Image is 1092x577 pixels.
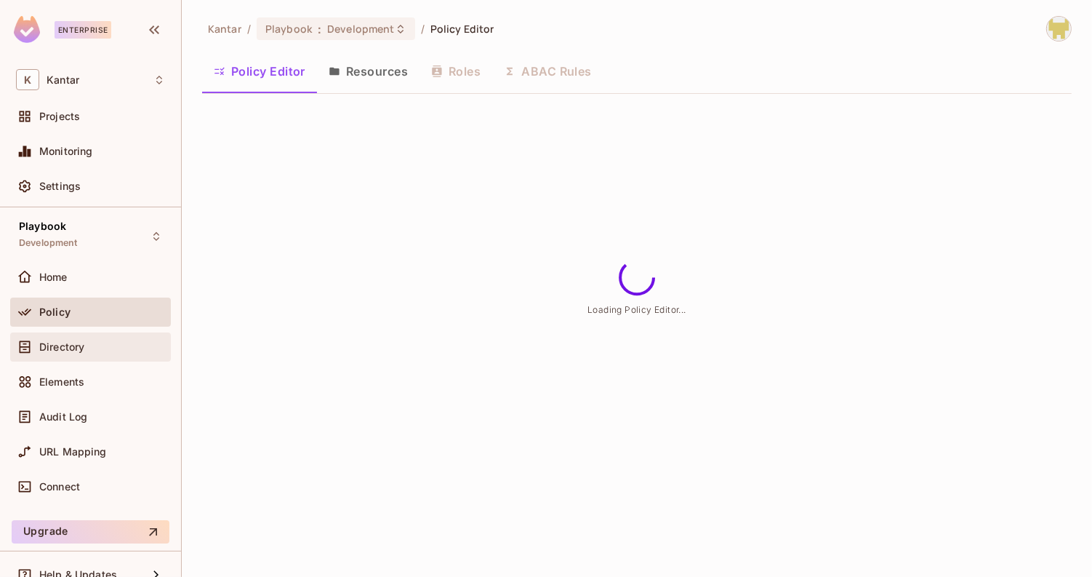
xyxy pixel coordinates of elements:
span: Loading Policy Editor... [587,304,686,315]
span: Elements [39,376,84,388]
span: Playbook [265,22,312,36]
li: / [421,22,425,36]
span: Policy Editor [430,22,494,36]
button: Upgrade [12,520,169,544]
span: Policy [39,306,71,318]
button: Policy Editor [202,53,317,89]
li: / [247,22,251,36]
span: Projects [39,111,80,122]
span: : [317,23,322,35]
span: Workspace: Kantar [47,74,79,86]
span: Settings [39,180,81,192]
span: Monitoring [39,146,93,157]
span: Development [19,237,78,249]
span: the active workspace [208,22,241,36]
span: Playbook [19,220,66,232]
span: Home [39,271,68,283]
span: Directory [39,341,84,353]
span: Development [327,22,394,36]
span: Connect [39,481,80,493]
div: Enterprise [55,21,111,39]
img: SReyMgAAAABJRU5ErkJggg== [14,16,40,43]
img: Girishankar.VP@kantar.com [1047,17,1071,41]
span: URL Mapping [39,446,107,458]
span: K [16,69,39,90]
button: Resources [317,53,419,89]
span: Audit Log [39,411,87,423]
